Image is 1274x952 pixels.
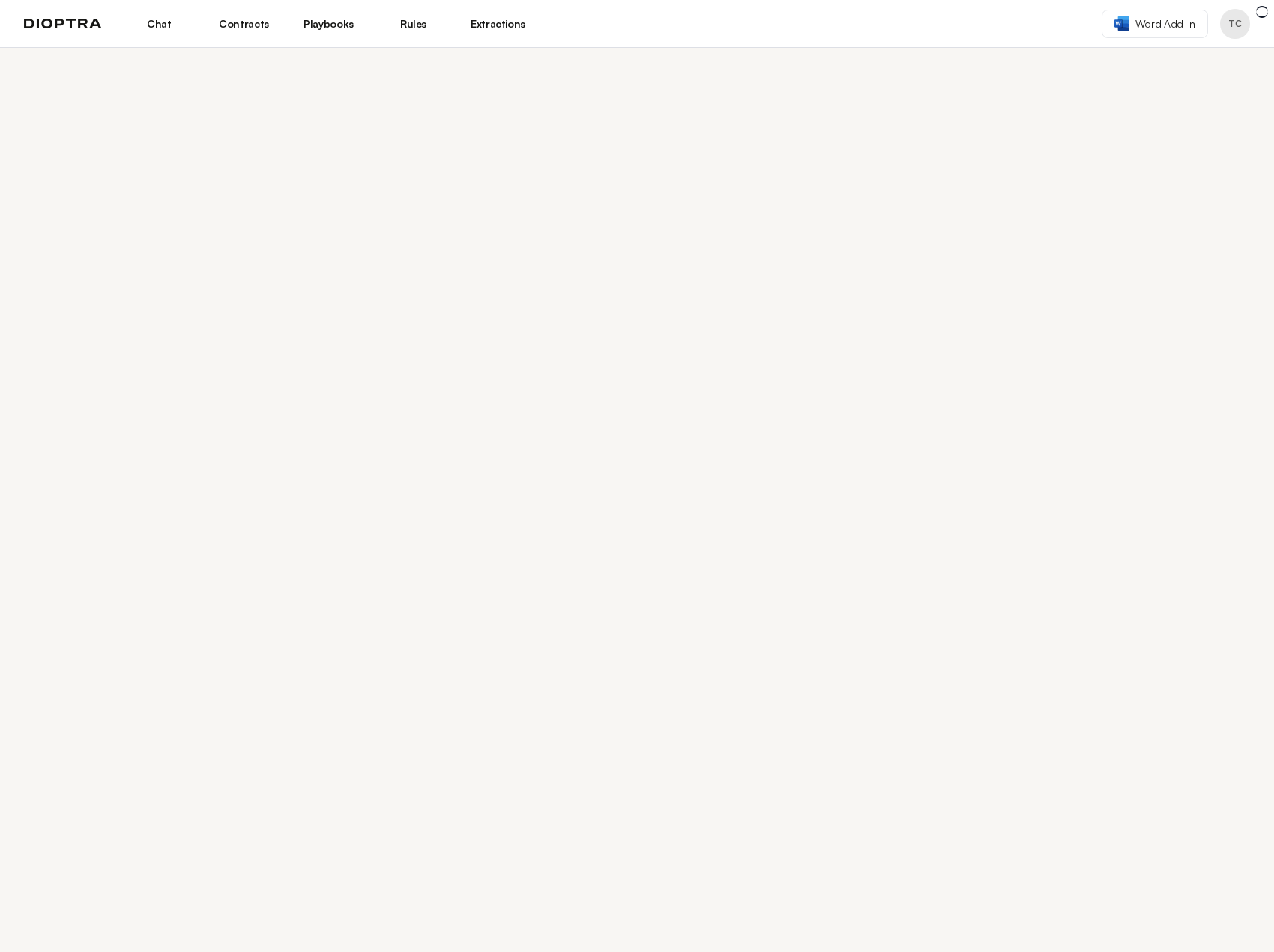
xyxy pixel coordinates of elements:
[1102,10,1208,38] a: Word Add-in
[1135,16,1195,31] span: Word Add-in
[465,11,531,37] a: Extractions
[1220,9,1250,39] button: Profile menu
[24,19,102,29] img: logo
[295,11,362,37] a: Playbooks
[1114,16,1129,31] img: word
[380,11,447,37] a: Rules
[211,11,277,37] a: Contracts
[126,11,193,37] a: Chat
